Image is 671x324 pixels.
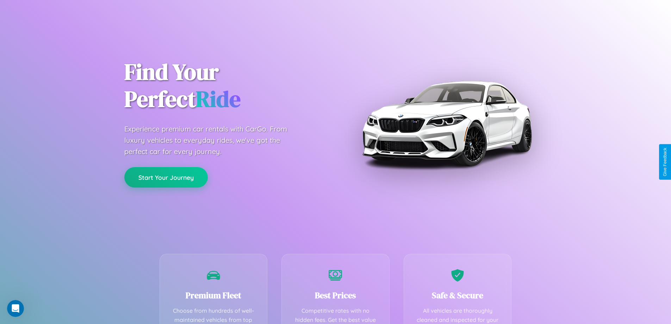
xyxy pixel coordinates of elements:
img: Premium BMW car rental vehicle [359,35,535,212]
div: Give Feedback [663,148,667,176]
span: Ride [196,84,241,114]
p: Experience premium car rentals with CarGo. From luxury vehicles to everyday rides, we've got the ... [124,123,300,157]
iframe: Intercom live chat [7,300,24,317]
h1: Find Your Perfect [124,59,325,113]
h3: Best Prices [292,289,379,301]
button: Start Your Journey [124,167,208,188]
h3: Safe & Secure [415,289,501,301]
h3: Premium Fleet [170,289,257,301]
